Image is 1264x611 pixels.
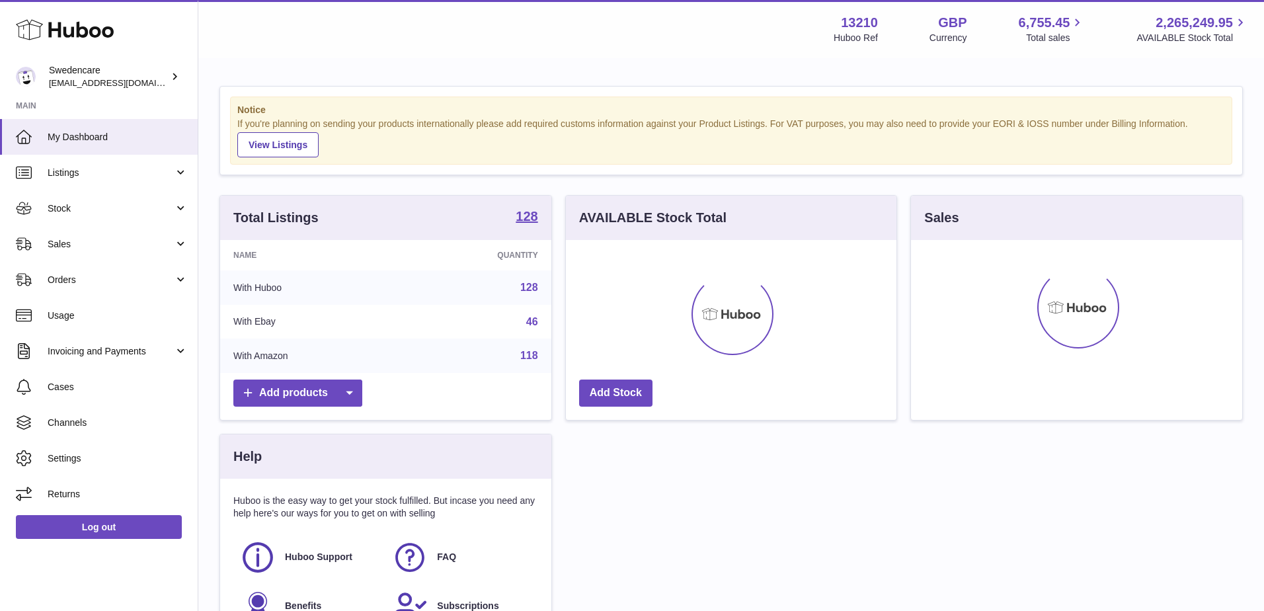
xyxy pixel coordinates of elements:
strong: 128 [516,210,537,223]
h3: Total Listings [233,209,319,227]
span: Huboo Support [285,551,352,563]
a: Log out [16,515,182,539]
span: Cases [48,381,188,393]
h3: AVAILABLE Stock Total [579,209,727,227]
a: 128 [520,282,538,293]
a: 128 [516,210,537,225]
div: Swedencare [49,64,168,89]
span: Listings [48,167,174,179]
div: If you're planning on sending your products internationally please add required customs informati... [237,118,1225,157]
td: With Huboo [220,270,401,305]
span: FAQ [437,551,456,563]
h3: Sales [924,209,959,227]
h3: Help [233,448,262,466]
a: Huboo Support [240,540,379,575]
td: With Ebay [220,305,401,339]
th: Quantity [401,240,551,270]
strong: Notice [237,104,1225,116]
span: [EMAIL_ADDRESS][DOMAIN_NAME] [49,77,194,88]
span: Usage [48,309,188,322]
a: View Listings [237,132,319,157]
span: Total sales [1026,32,1085,44]
a: 2,265,249.95 AVAILABLE Stock Total [1136,14,1248,44]
a: Add Stock [579,380,652,407]
div: Huboo Ref [834,32,878,44]
th: Name [220,240,401,270]
span: My Dashboard [48,131,188,143]
a: 118 [520,350,538,361]
span: Settings [48,452,188,465]
a: 6,755.45 Total sales [1019,14,1086,44]
td: With Amazon [220,339,401,373]
p: Huboo is the easy way to get your stock fulfilled. But incase you need any help here's our ways f... [233,495,538,520]
span: Channels [48,417,188,429]
span: Sales [48,238,174,251]
span: Orders [48,274,174,286]
div: Currency [929,32,967,44]
span: AVAILABLE Stock Total [1136,32,1248,44]
img: gemma.horsfield@swedencare.co.uk [16,67,36,87]
span: Invoicing and Payments [48,345,174,358]
a: Add products [233,380,362,407]
strong: GBP [938,14,967,32]
span: Stock [48,202,174,215]
strong: 13210 [841,14,878,32]
a: 46 [526,316,538,327]
span: 2,265,249.95 [1156,14,1233,32]
span: Returns [48,488,188,501]
span: 6,755.45 [1019,14,1070,32]
a: FAQ [392,540,531,575]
